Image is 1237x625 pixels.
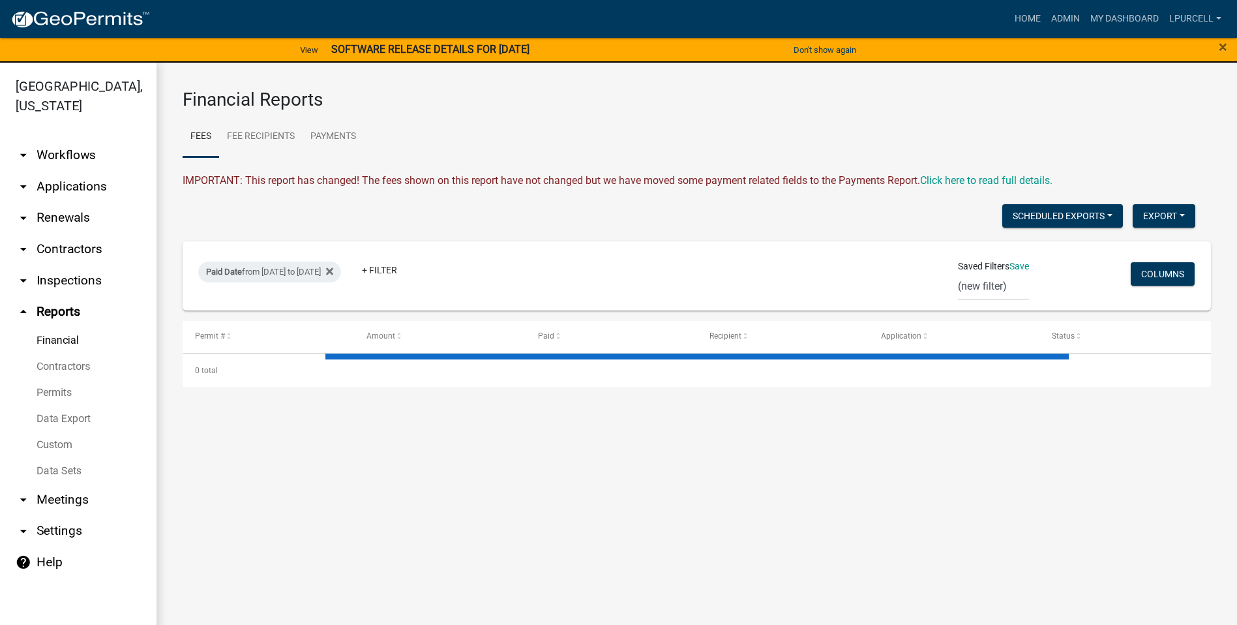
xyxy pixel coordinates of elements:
div: 0 total [183,354,1211,387]
span: Saved Filters [958,260,1009,273]
span: Status [1052,331,1075,341]
a: Click here to read full details. [920,174,1052,187]
a: Fee Recipients [219,116,303,158]
i: arrow_drop_down [16,273,31,288]
a: View [295,39,323,61]
a: Save [1009,261,1029,271]
i: arrow_drop_up [16,304,31,320]
span: × [1219,38,1227,56]
datatable-header-cell: Amount [354,321,526,352]
datatable-header-cell: Status [1039,321,1211,352]
datatable-header-cell: Paid [526,321,697,352]
h3: Financial Reports [183,89,1211,111]
a: Payments [303,116,364,158]
datatable-header-cell: Permit # [183,321,354,352]
a: lpurcell [1164,7,1227,31]
wm-modal-confirm: Upcoming Changes to Daily Fees Report [920,174,1052,187]
i: arrow_drop_down [16,523,31,539]
button: Columns [1131,262,1195,286]
a: Admin [1046,7,1085,31]
span: Application [881,331,921,341]
i: arrow_drop_down [16,179,31,194]
i: arrow_drop_down [16,241,31,257]
span: Permit # [195,331,225,341]
span: Paid Date [206,267,242,277]
i: arrow_drop_down [16,147,31,163]
span: Recipient [709,331,741,341]
a: Fees [183,116,219,158]
i: arrow_drop_down [16,492,31,508]
div: IMPORTANT: This report has changed! The fees shown on this report have not changed but we have mo... [183,173,1211,189]
button: Don't show again [788,39,861,61]
button: Scheduled Exports [1002,204,1123,228]
datatable-header-cell: Application [868,321,1039,352]
a: My Dashboard [1085,7,1164,31]
i: help [16,555,31,570]
div: from [DATE] to [DATE] [198,262,341,282]
button: Export [1133,204,1195,228]
a: Home [1009,7,1046,31]
strong: SOFTWARE RELEASE DETAILS FOR [DATE] [331,43,529,55]
datatable-header-cell: Recipient [696,321,868,352]
button: Close [1219,39,1227,55]
span: Amount [366,331,395,341]
i: arrow_drop_down [16,210,31,226]
span: Paid [538,331,554,341]
a: + Filter [351,258,408,282]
